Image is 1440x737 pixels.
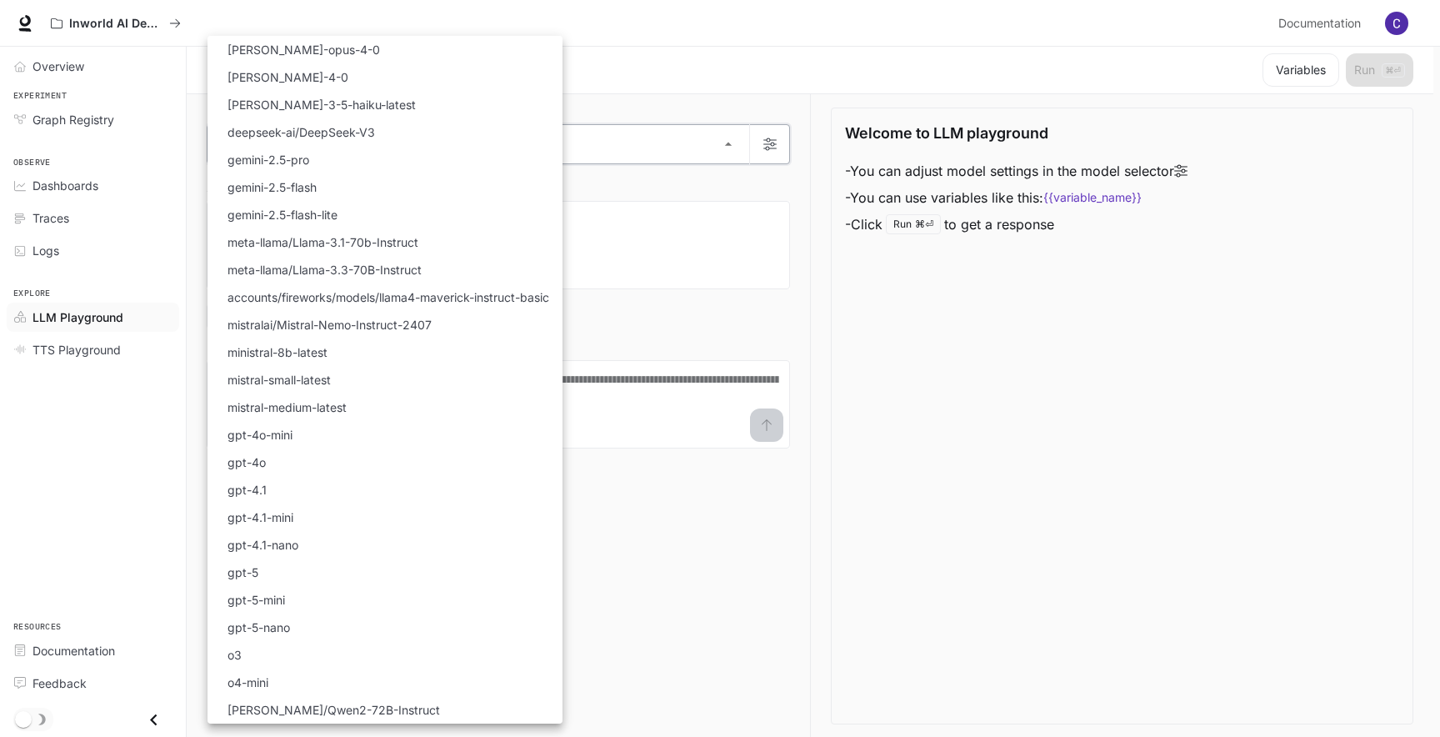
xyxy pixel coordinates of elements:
[227,481,267,499] p: gpt-4.1
[227,536,298,554] p: gpt-4.1-nano
[227,509,293,526] p: gpt-4.1-mini
[227,619,290,636] p: gpt-5-nano
[227,206,337,223] p: gemini-2.5-flash-lite
[227,591,285,609] p: gpt-5-mini
[227,316,432,333] p: mistralai/Mistral-Nemo-Instruct-2407
[227,233,418,251] p: meta-llama/Llama-3.1-70b-Instruct
[227,123,375,141] p: deepseek-ai/DeepSeek-V3
[227,68,348,86] p: [PERSON_NAME]-4-0
[227,343,327,361] p: ministral-8b-latest
[227,151,309,168] p: gemini-2.5-pro
[227,261,422,278] p: meta-llama/Llama-3.3-70B-Instruct
[227,674,268,691] p: o4-mini
[227,96,416,113] p: [PERSON_NAME]-3-5-haiku-latest
[227,288,549,306] p: accounts/fireworks/models/llama4-maverick-instruct-basic
[227,426,292,444] p: gpt-4o-mini
[227,454,266,471] p: gpt-4o
[227,178,317,196] p: gemini-2.5-flash
[227,646,242,664] p: o3
[227,371,331,389] p: mistral-small-latest
[227,564,258,581] p: gpt-5
[227,399,347,416] p: mistral-medium-latest
[227,701,440,719] p: [PERSON_NAME]/Qwen2-72B-Instruct
[227,41,380,58] p: [PERSON_NAME]-opus-4-0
